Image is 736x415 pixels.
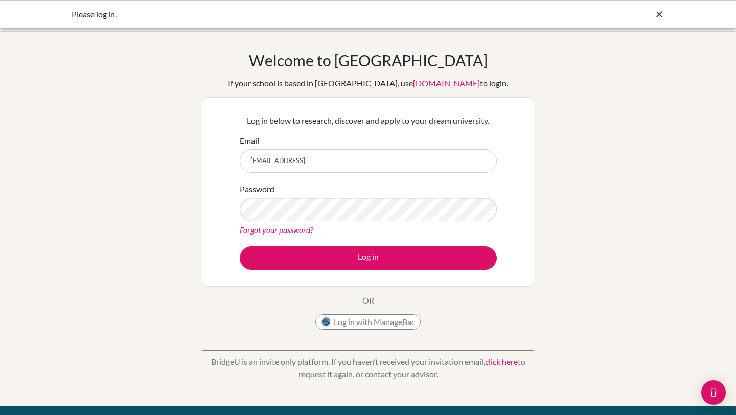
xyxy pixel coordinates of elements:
[240,246,497,270] button: Log in
[413,78,480,88] a: [DOMAIN_NAME]
[701,380,726,405] div: Open Intercom Messenger
[249,51,488,70] h1: Welcome to [GEOGRAPHIC_DATA]
[228,77,508,89] div: If your school is based in [GEOGRAPHIC_DATA], use to login.
[72,8,511,20] div: Please log in.
[240,183,274,195] label: Password
[240,114,497,127] p: Log in below to research, discover and apply to your dream university.
[240,134,259,147] label: Email
[362,294,374,307] p: OR
[240,225,313,235] a: Forgot your password?
[202,356,534,380] p: BridgeU is an invite only platform. If you haven’t received your invitation email, to request it ...
[315,314,421,330] button: Log in with ManageBac
[485,357,518,366] a: click here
